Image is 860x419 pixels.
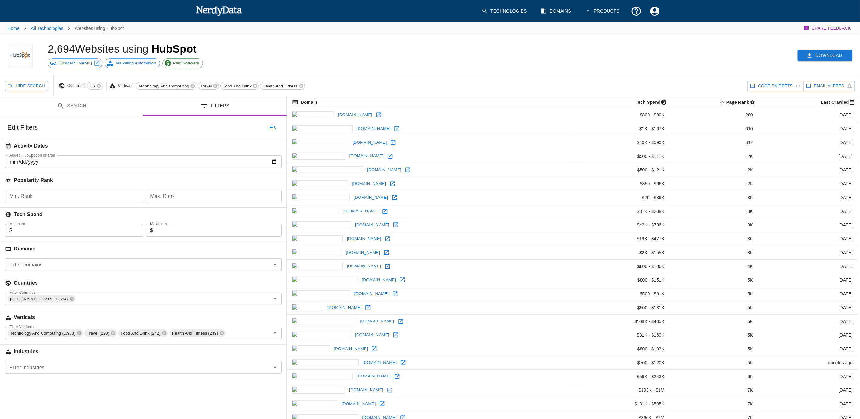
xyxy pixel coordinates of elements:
span: The estimated minimum and maximum annual tech spend each webpage has, based on the free, freemium... [627,98,670,106]
p: Websites using HubSpot [75,25,124,31]
img: avast.com icon [292,208,341,215]
a: [DOMAIN_NAME] [355,372,393,381]
a: [DOMAIN_NAME] [365,165,403,175]
td: $700 - $120K [576,356,670,370]
td: $108K - $405K [576,315,670,328]
td: [DATE] [758,218,858,232]
td: $850 - $66K [576,177,670,191]
td: 3K [670,246,758,260]
td: $800 - $80K [576,108,670,122]
nav: breadcrumb [8,22,124,35]
a: Open viglink.com in new window [383,234,392,243]
h6: Edit Filters [8,122,38,132]
button: Products [581,2,625,20]
span: [GEOGRAPHIC_DATA] (2,694) [8,295,71,303]
a: [DOMAIN_NAME] [345,261,383,271]
a: [DOMAIN_NAME] [344,248,382,258]
a: Open jetpack.com in new window [385,152,395,161]
span: Technology And Computing [136,83,191,89]
td: $42K - $736K [576,218,670,232]
span: Technology And Computing (1,983) [8,330,78,337]
a: Open alltrails.com in new window [385,385,394,395]
td: 5K [670,301,758,315]
td: $31K - $208K [576,204,670,218]
label: Filter Verticals [9,324,34,329]
a: [DOMAIN_NAME] [353,289,390,299]
td: [DATE] [758,370,858,383]
td: $500 - $111K [576,149,670,163]
span: Verticals [118,83,136,89]
img: trustwave.com icon [292,125,353,132]
div: Food And Drink (242) [118,329,168,337]
div: Technology And Computing [136,82,196,90]
button: Show Code Snippets [747,81,803,91]
a: [DOMAIN_NAME] [340,399,377,409]
img: HubSpot logo [10,43,30,68]
a: Open techstars.com in new window [391,220,400,230]
a: Open frontrush.com in new window [390,289,400,299]
a: [DOMAIN_NAME] [351,138,388,148]
h1: 2,694 Websites using [48,43,197,55]
a: [DOMAIN_NAME] [326,303,363,313]
td: 5K [670,273,758,287]
img: plos.org icon [292,111,334,118]
img: discourse.org icon [292,194,350,201]
a: [DOMAIN_NAME] [355,124,393,134]
td: [DATE] [758,342,858,356]
td: 5K [670,287,758,301]
a: [DOMAIN_NAME] [337,110,374,120]
td: 2K [670,163,758,177]
td: $1K - $167K [576,122,670,136]
a: Open avast.com in new window [380,207,390,216]
button: Open [271,294,280,303]
a: [DOMAIN_NAME] [332,344,370,354]
label: Filter Countries [9,290,36,295]
a: Open trustwave.com in new window [392,124,402,133]
td: $131K - $505K [576,397,670,411]
td: 3K [670,191,758,204]
button: Open [271,329,280,338]
a: Open mcdonalds.com in new window [396,317,405,326]
a: Open kinsta.com in new window [382,248,391,257]
td: $800 - $106K [576,260,670,273]
td: $500 - $61K [576,287,670,301]
span: Countries [67,83,87,89]
a: [DOMAIN_NAME] [354,220,391,230]
td: $193K - $1M [576,383,670,397]
div: Travel (220) [84,329,117,337]
a: Open internetsociety.org in new window [403,165,412,175]
td: $19K - $477K [576,232,670,246]
div: Travel [198,82,219,90]
td: [DATE] [758,260,858,273]
td: 3K [670,204,758,218]
a: Open cncf.io in new window [370,344,379,354]
a: [DOMAIN_NAME] [354,330,391,340]
a: Domains [537,2,576,20]
button: Filters [143,96,286,116]
td: [DATE] [758,315,858,328]
a: [DOMAIN_NAME] [48,58,102,68]
button: Support and Documentation [627,2,646,20]
td: 7K [670,383,758,397]
td: $500 - $131K [576,301,670,315]
span: [DOMAIN_NAME] [55,60,95,66]
td: 2K [670,177,758,191]
div: [GEOGRAPHIC_DATA] (2,694) [8,295,76,303]
label: Added HubSpot on or after [9,153,55,158]
a: Open lucidchart.com in new window [393,372,402,381]
span: Travel [198,83,214,89]
td: [DATE] [758,122,858,136]
a: Open comodo.com in new window [388,179,397,188]
img: alltrails.com icon [292,387,345,394]
span: The registered domain name (i.e. "nerdydata.com"). [292,98,317,106]
a: [DOMAIN_NAME] [361,358,399,368]
a: [DOMAIN_NAME] [350,179,388,189]
button: Hide Search [5,81,48,91]
td: $800 - $103K [576,342,670,356]
a: [DOMAIN_NAME] [360,275,398,285]
button: Open [271,363,280,372]
td: 6K [670,370,758,383]
td: [DATE] [758,273,858,287]
div: US [87,82,102,90]
label: Maximum [150,221,167,226]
